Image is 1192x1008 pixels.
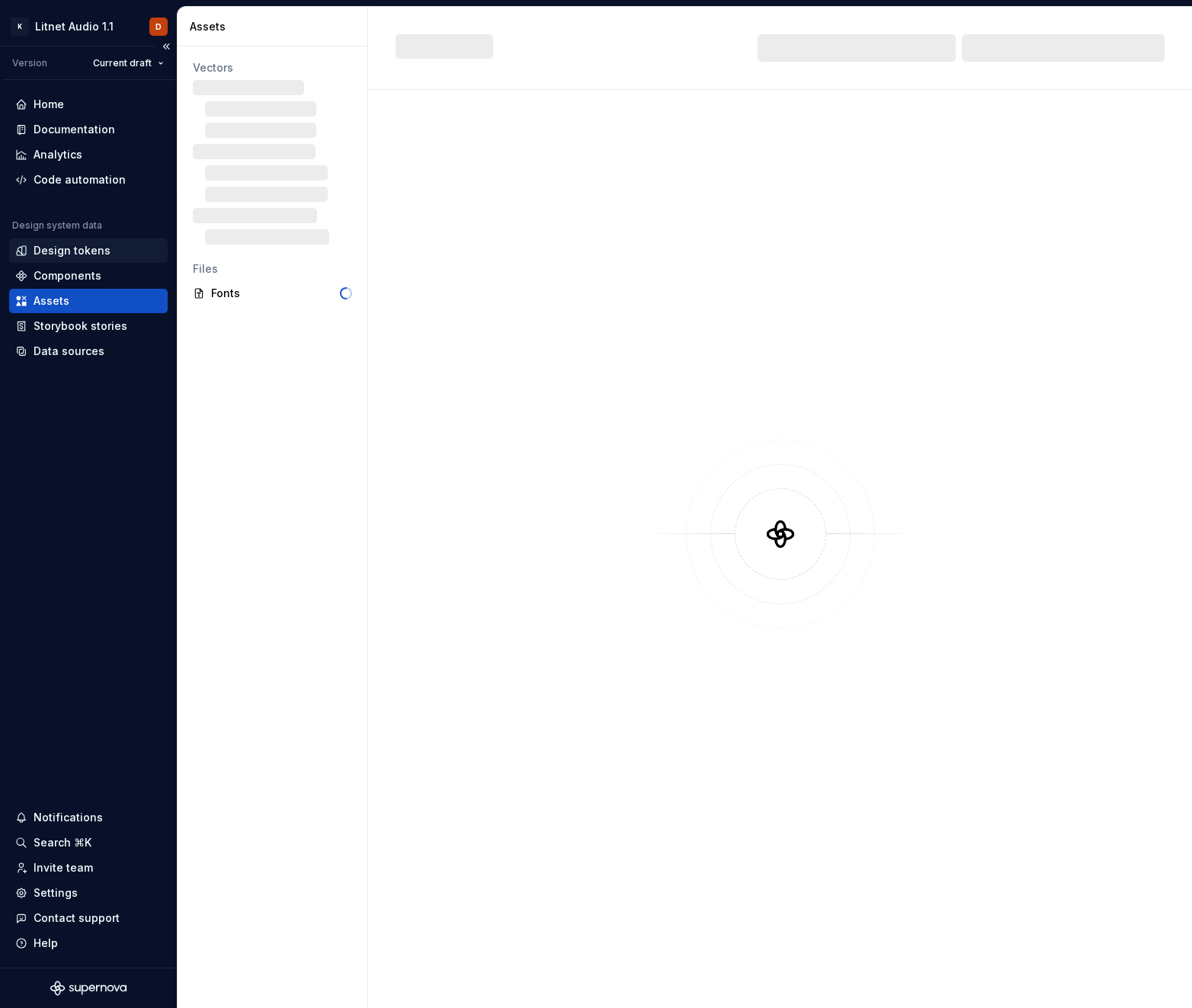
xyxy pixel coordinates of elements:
div: Design tokens [34,243,111,258]
a: Assets [9,289,168,313]
a: Home [9,92,168,117]
div: Fonts [211,286,340,301]
button: Search ⌘K [9,830,168,855]
div: Notifications [34,810,103,825]
a: Fonts [187,281,358,306]
div: Vectors [193,60,352,75]
button: Current draft [86,53,171,74]
a: Components [9,264,168,288]
div: Documentation [34,122,115,137]
div: Litnet Audio 1.1 [35,19,114,34]
div: Home [34,97,64,112]
a: Analytics [9,142,168,167]
div: Version [12,57,47,69]
div: D [155,21,162,33]
a: Documentation [9,117,168,142]
div: Invite team [34,860,93,875]
div: Assets [34,293,69,309]
a: Design tokens [9,238,168,263]
a: Settings [9,881,168,905]
a: Data sources [9,339,168,363]
div: Settings [34,885,78,901]
div: Assets [190,19,361,34]
a: Invite team [9,856,168,880]
button: Collapse sidebar [155,36,177,57]
div: Code automation [34,172,126,187]
div: K [11,18,29,36]
a: Storybook stories [9,314,168,338]
div: Files [193,261,352,277]
button: Help [9,931,168,955]
button: KLitnet Audio 1.1D [3,10,174,43]
div: Design system data [12,219,102,232]
div: Storybook stories [34,318,127,334]
a: Code automation [9,168,168,192]
button: Contact support [9,906,168,930]
div: Search ⌘K [34,835,91,850]
div: Analytics [34,147,82,162]
div: Contact support [34,910,120,926]
div: Data sources [34,344,104,359]
div: Help [34,936,58,951]
svg: Supernova Logo [50,981,127,996]
div: Components [34,268,101,283]
span: Current draft [93,57,152,69]
button: Notifications [9,805,168,830]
